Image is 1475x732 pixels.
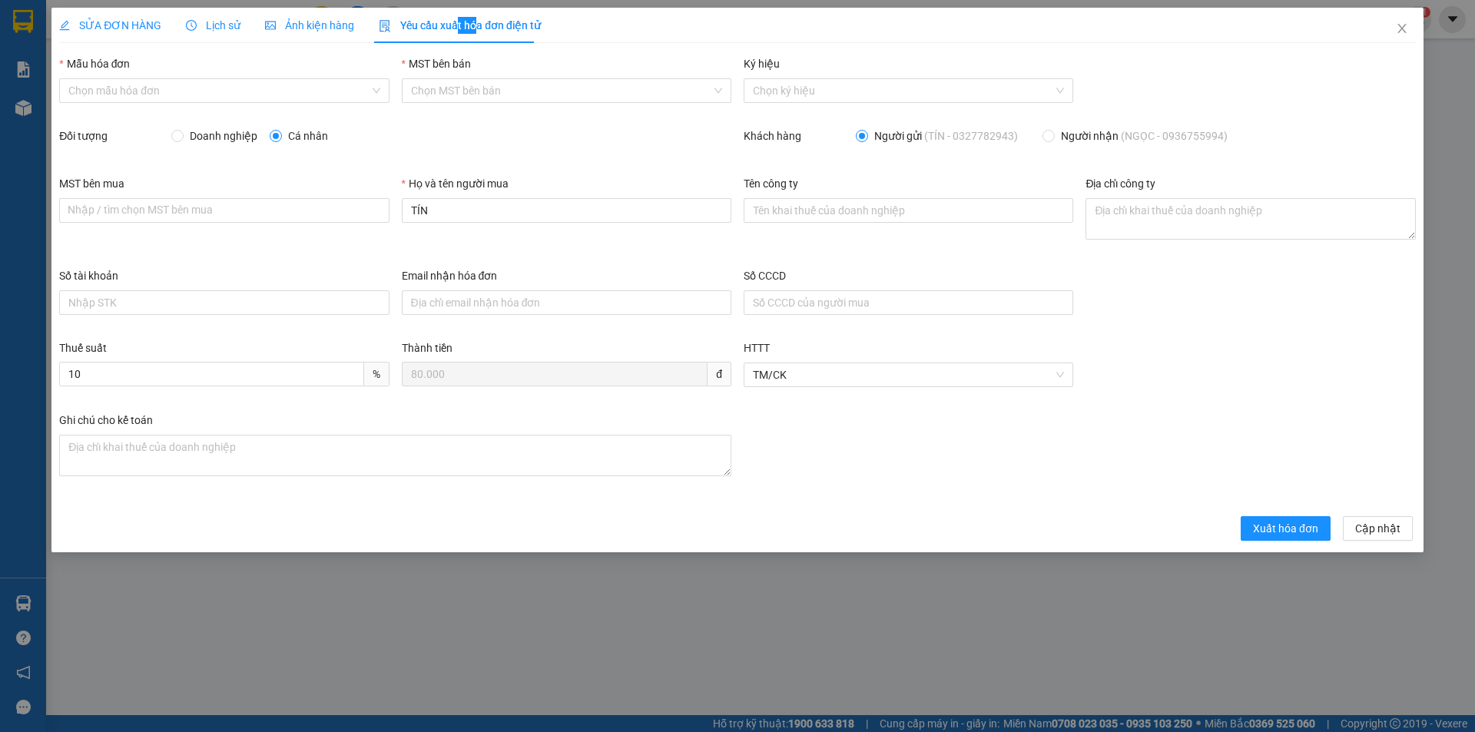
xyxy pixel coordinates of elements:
span: Cá nhân [282,128,334,144]
span: (NGỌC - 0936755994) [1121,130,1228,142]
input: Tên công ty [744,198,1073,223]
span: Yêu cầu xuất hóa đơn điện tử [379,19,541,31]
input: Email nhận hóa đơn [402,290,731,315]
label: MST bên bán [402,58,471,70]
span: đ [708,362,731,386]
img: icon [379,20,391,32]
label: Thuế suất [59,342,107,354]
label: Họ và tên người mua [402,177,509,190]
label: Ghi chú cho kế toán [59,414,153,426]
span: % [364,362,389,386]
span: SỬA ĐƠN HÀNG [59,19,161,31]
span: Người nhận [1055,128,1234,144]
span: Doanh nghiệp [184,128,264,144]
span: edit [59,20,70,31]
button: Xuất hóa đơn [1241,516,1331,541]
input: Số tài khoản [59,290,389,315]
label: Ký hiệu [744,58,780,70]
label: Địa chỉ công ty [1086,177,1155,190]
button: Cập nhật [1343,516,1413,541]
span: Ảnh kiện hàng [265,19,354,31]
span: Lịch sử [186,19,240,31]
span: clock-circle [186,20,197,31]
span: Cập nhật [1355,520,1400,537]
textarea: Ghi chú đơn hàng Ghi chú cho kế toán [59,435,731,476]
span: close [1396,22,1408,35]
label: Số CCCD [744,270,786,282]
label: Thành tiền [402,342,452,354]
label: Khách hàng [744,130,801,142]
input: Số CCCD [744,290,1073,315]
span: (TÍN - 0327782943) [924,130,1018,142]
span: TM/CK [753,363,1064,386]
label: Tên công ty [744,177,798,190]
label: Đối tượng [59,130,108,142]
button: Close [1381,8,1424,51]
label: Email nhận hóa đơn [402,270,498,282]
span: picture [265,20,276,31]
label: Số tài khoản [59,270,118,282]
label: MST bên mua [59,177,124,190]
input: Thuế suất [59,362,363,386]
input: MST bên mua [59,198,389,223]
label: Mẫu hóa đơn [59,58,130,70]
textarea: Địa chỉ công ty [1086,198,1415,240]
span: Người gửi [868,128,1024,144]
input: Họ và tên người mua [402,198,731,223]
label: HTTT [744,342,770,354]
span: Xuất hóa đơn [1253,520,1318,537]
